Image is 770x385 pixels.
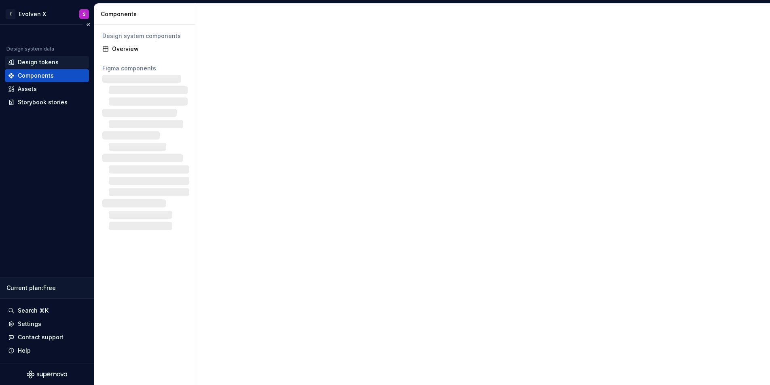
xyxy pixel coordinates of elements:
a: Components [5,69,89,82]
div: Design tokens [18,58,59,66]
div: Search ⌘K [18,307,49,315]
div: Design system data [6,46,54,52]
button: Help [5,344,89,357]
div: Contact support [18,333,63,341]
div: Components [101,10,192,18]
div: Help [18,347,31,355]
a: Overview [99,42,190,55]
a: Design tokens [5,56,89,69]
div: Assets [18,85,37,93]
a: Storybook stories [5,96,89,109]
div: Overview [112,45,187,53]
div: Current plan : Free [6,284,87,292]
div: Settings [18,320,41,328]
div: Evolven X [19,10,46,18]
div: E [6,9,15,19]
a: Settings [5,317,89,330]
div: Storybook stories [18,98,68,106]
div: Design system components [102,32,187,40]
button: Collapse sidebar [82,19,94,30]
div: S [83,11,86,17]
button: EEvolven XS [2,5,92,23]
div: Components [18,72,54,80]
div: Figma components [102,64,187,72]
a: Assets [5,82,89,95]
button: Search ⌘K [5,304,89,317]
svg: Supernova Logo [27,370,67,379]
button: Contact support [5,331,89,344]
